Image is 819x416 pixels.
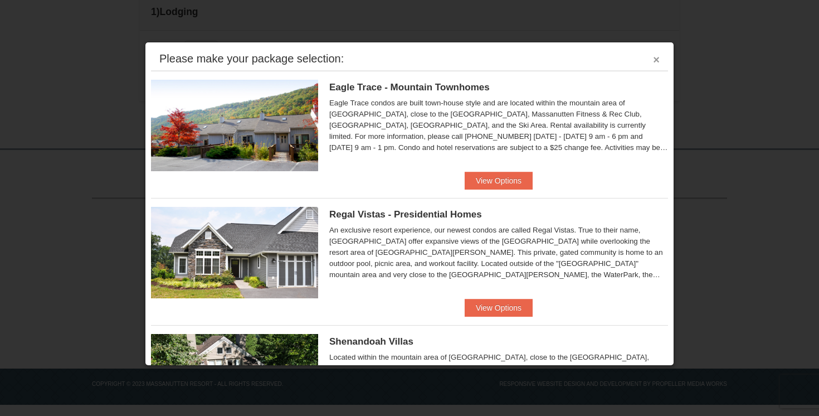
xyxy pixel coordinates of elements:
[151,207,318,298] img: 19218991-1-902409a9.jpg
[329,352,668,408] div: Located within the mountain area of [GEOGRAPHIC_DATA], close to the [GEOGRAPHIC_DATA], Massanutte...
[329,209,482,220] span: Regal Vistas - Presidential Homes
[151,80,318,171] img: 19218983-1-9b289e55.jpg
[329,336,413,347] span: Shenandoah Villas
[465,299,533,317] button: View Options
[465,172,533,190] button: View Options
[653,54,660,65] button: ×
[159,53,344,64] div: Please make your package selection:
[329,225,668,280] div: An exclusive resort experience, our newest condos are called Regal Vistas. True to their name, [G...
[329,82,490,93] span: Eagle Trace - Mountain Townhomes
[329,98,668,153] div: Eagle Trace condos are built town-house style and are located within the mountain area of [GEOGRA...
